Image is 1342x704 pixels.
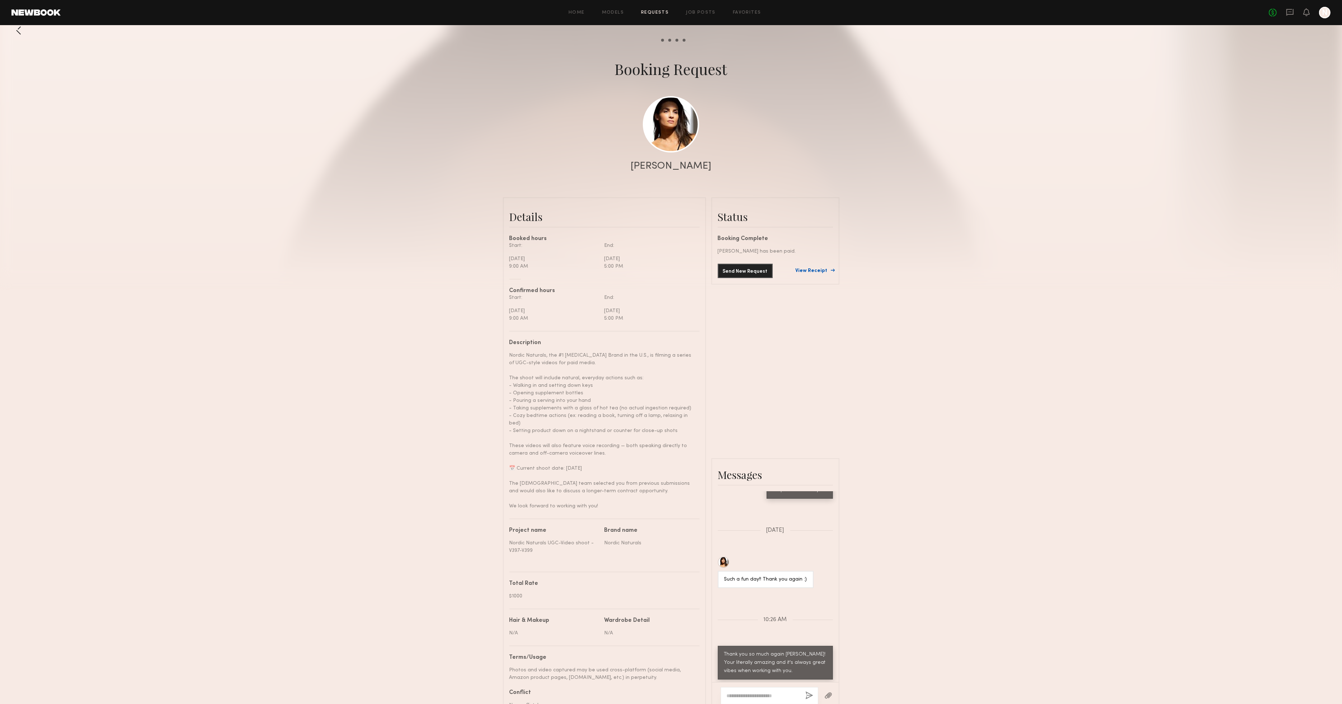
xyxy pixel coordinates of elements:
[509,666,694,681] div: Photos and video captured may be used cross-platform (social media, Amazon product pages, [DOMAIN...
[604,528,694,534] div: Brand name
[718,248,833,255] div: [PERSON_NAME] has been paid.
[509,629,599,637] div: N/A
[724,651,827,675] div: Thank you so much again [PERSON_NAME]! Your literally amazing and it's always great vibes when wo...
[509,592,694,600] div: $1000
[569,10,585,15] a: Home
[509,307,599,315] div: [DATE]
[509,690,694,696] div: Conflict
[604,629,694,637] div: N/A
[509,288,700,294] div: Confirmed hours
[509,618,550,624] div: Hair & Makeup
[718,236,833,242] div: Booking Complete
[615,59,727,79] div: Booking Request
[1319,7,1331,18] a: N
[604,539,694,547] div: Nordic Naturals
[509,242,599,249] div: Start:
[604,263,694,270] div: 5:00 PM
[604,307,694,315] div: [DATE]
[509,352,694,510] div: Nordic Naturals, the #1 [MEDICAL_DATA] Brand in the U.S., is filming a series of UGC-style videos...
[686,10,716,15] a: Job Posts
[604,255,694,263] div: [DATE]
[718,468,833,482] div: Messages
[604,315,694,322] div: 5:00 PM
[509,210,700,224] div: Details
[509,294,599,301] div: Start:
[509,340,694,346] div: Description
[641,10,669,15] a: Requests
[631,161,711,171] div: [PERSON_NAME]
[718,264,773,278] button: Send New Request
[733,10,761,15] a: Favorites
[766,527,785,534] span: [DATE]
[509,315,599,322] div: 9:00 AM
[718,210,833,224] div: Status
[509,581,694,587] div: Total Rate
[602,10,624,15] a: Models
[509,263,599,270] div: 9:00 AM
[509,528,599,534] div: Project name
[724,576,807,584] div: Such a fun day!! Thank you again :)
[509,236,700,242] div: Booked hours
[509,655,694,661] div: Terms/Usage
[604,242,694,249] div: End:
[509,255,599,263] div: [DATE]
[604,294,694,301] div: End:
[604,618,650,624] div: Wardrobe Detail
[796,268,833,273] a: View Receipt
[509,539,599,554] div: Nordic Naturals UGC-Video shoot - V397-V399
[764,617,787,623] span: 10:26 AM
